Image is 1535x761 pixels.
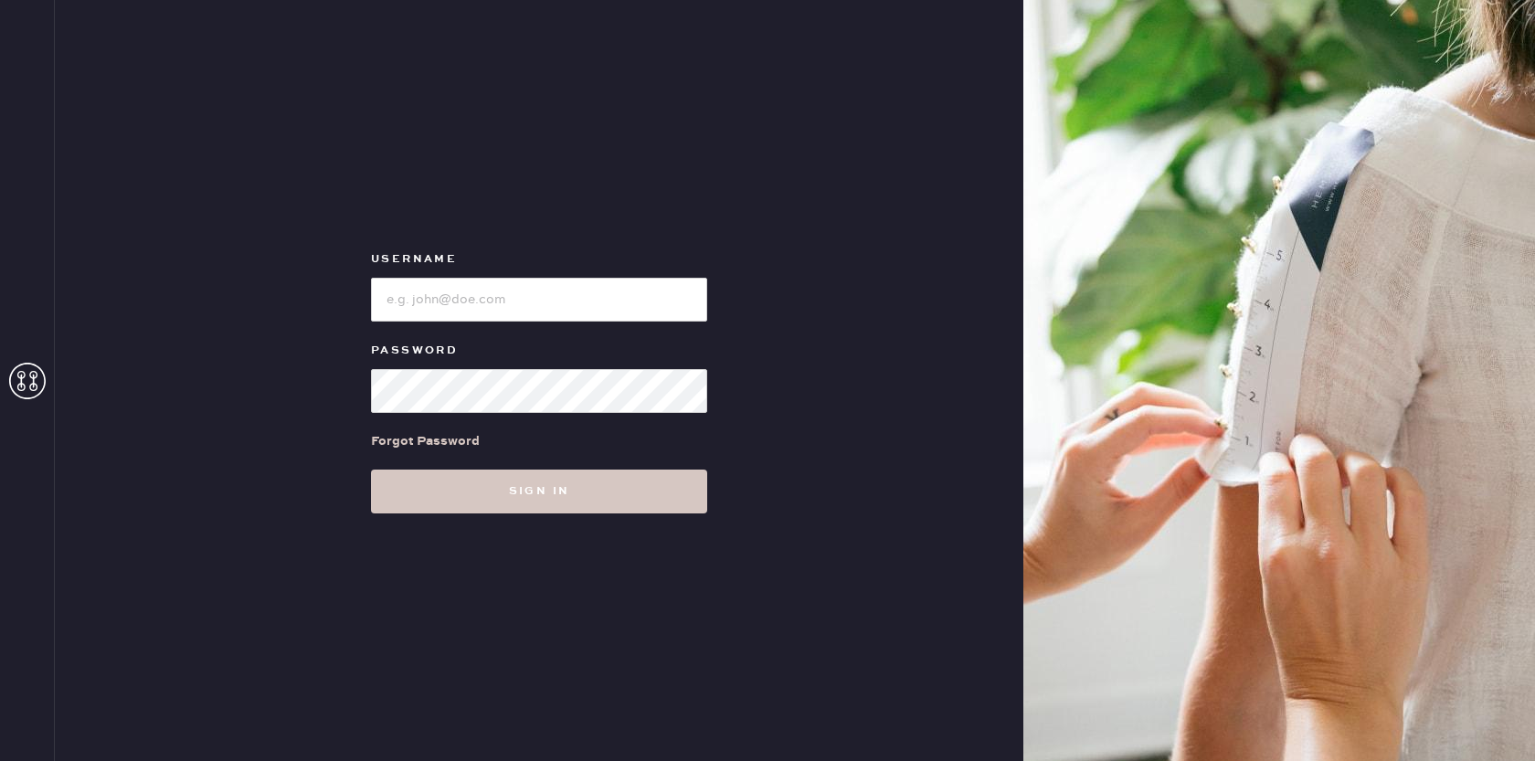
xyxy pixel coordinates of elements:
[371,340,707,362] label: Password
[371,431,480,451] div: Forgot Password
[371,413,480,470] a: Forgot Password
[371,470,707,513] button: Sign in
[371,248,707,270] label: Username
[371,278,707,322] input: e.g. john@doe.com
